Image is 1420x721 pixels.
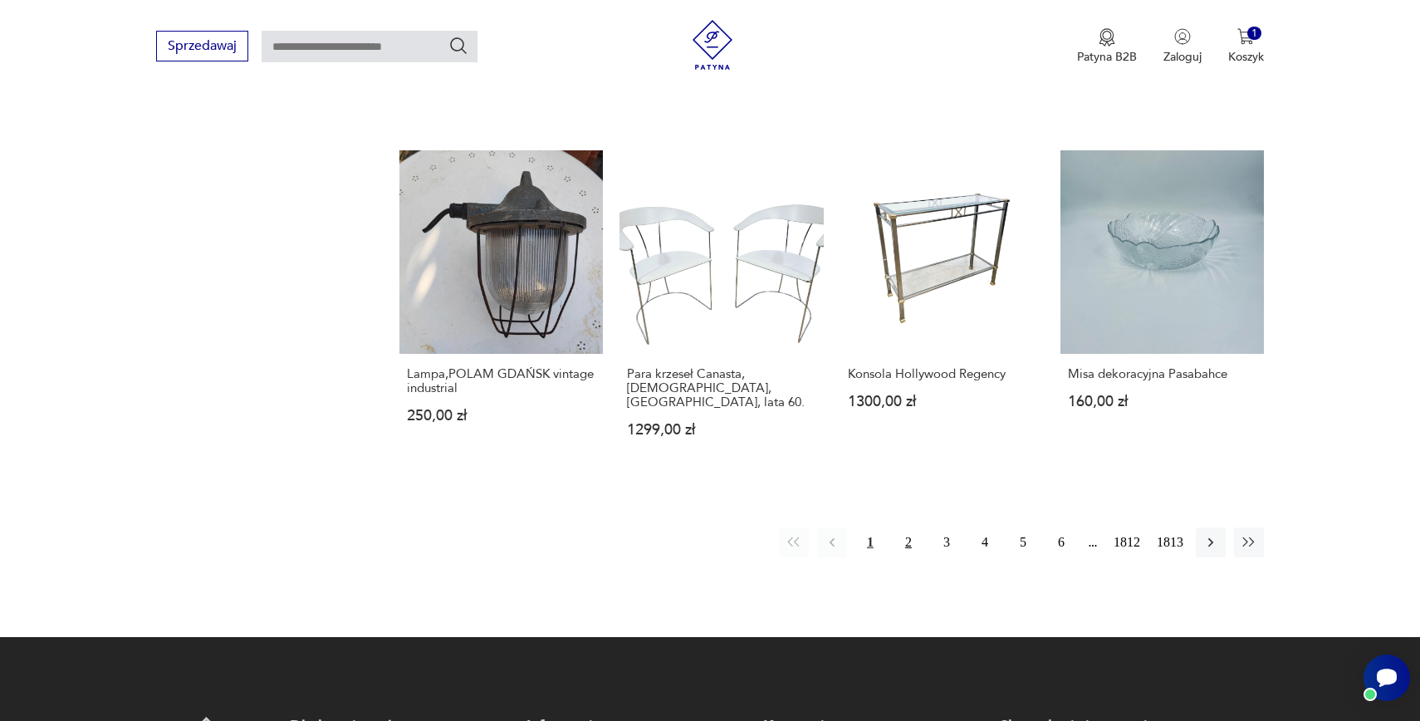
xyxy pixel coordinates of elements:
[855,527,885,557] button: 1
[688,20,737,70] img: Patyna - sklep z meblami i dekoracjami vintage
[627,423,815,437] p: 1299,00 zł
[627,367,815,410] h3: Para krzeseł Canasta, [DEMOGRAPHIC_DATA], [GEOGRAPHIC_DATA], lata 60.
[1077,28,1137,65] a: Ikona medaluPatyna B2B
[970,527,1000,557] button: 4
[848,367,1036,381] h3: Konsola Hollywood Regency
[1364,655,1410,701] iframe: Smartsupp widget button
[407,367,595,395] h3: Lampa,POLAM GDAŃSK vintage industrial
[448,36,468,56] button: Szukaj
[156,31,248,61] button: Sprzedawaj
[840,150,1044,469] a: Konsola Hollywood RegencyKonsola Hollywood Regency1300,00 zł
[1163,49,1202,65] p: Zaloguj
[1228,49,1264,65] p: Koszyk
[399,150,603,469] a: Lampa,POLAM GDAŃSK vintage industrialLampa,POLAM GDAŃSK vintage industrial250,00 zł
[1046,527,1076,557] button: 6
[1077,49,1137,65] p: Patyna B2B
[894,527,923,557] button: 2
[1247,27,1261,41] div: 1
[1068,395,1256,409] p: 160,00 zł
[1077,28,1137,65] button: Patyna B2B
[156,42,248,53] a: Sprzedawaj
[1174,28,1191,45] img: Ikonka użytkownika
[848,395,1036,409] p: 1300,00 zł
[1099,28,1115,47] img: Ikona medalu
[1228,28,1264,65] button: 1Koszyk
[1008,527,1038,557] button: 5
[619,150,823,469] a: Para krzeseł Canasta, Arrben, Włochy, lata 60.Para krzeseł Canasta, [DEMOGRAPHIC_DATA], [GEOGRAPH...
[1060,150,1264,469] a: Misa dekoracyjna PasabahceMisa dekoracyjna Pasabahce160,00 zł
[407,409,595,423] p: 250,00 zł
[1153,527,1187,557] button: 1813
[1237,28,1254,45] img: Ikona koszyka
[932,527,962,557] button: 3
[1109,527,1144,557] button: 1812
[1068,367,1256,381] h3: Misa dekoracyjna Pasabahce
[1163,28,1202,65] button: Zaloguj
